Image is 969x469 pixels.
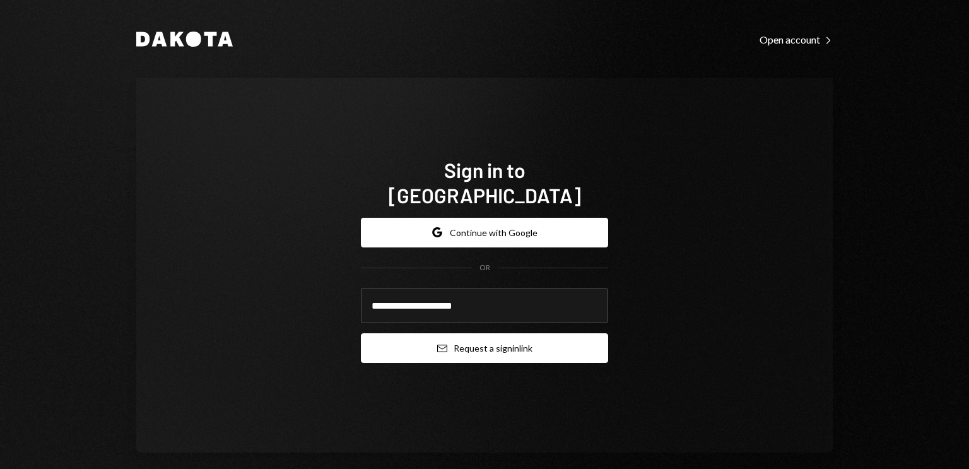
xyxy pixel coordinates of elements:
[361,218,608,247] button: Continue with Google
[361,333,608,363] button: Request a signinlink
[760,32,833,46] a: Open account
[361,157,608,208] h1: Sign in to [GEOGRAPHIC_DATA]
[760,33,833,46] div: Open account
[479,263,490,273] div: OR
